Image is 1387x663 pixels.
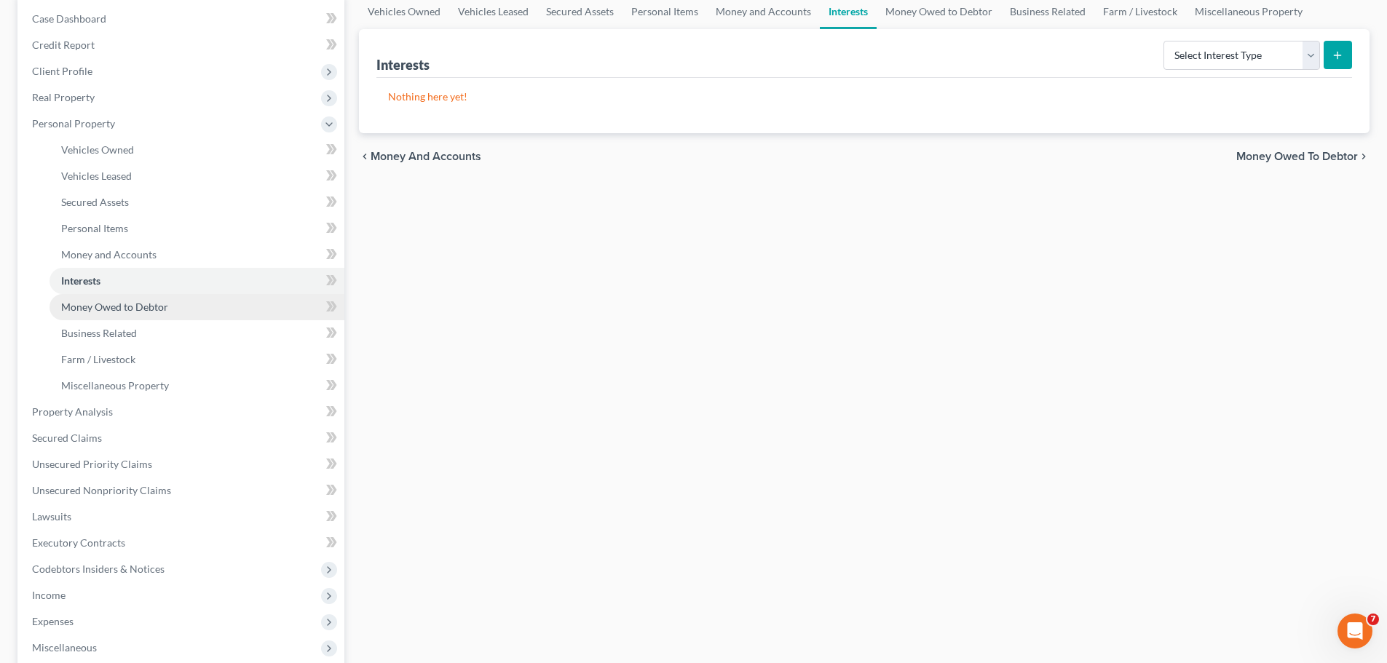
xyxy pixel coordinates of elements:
[50,189,344,215] a: Secured Assets
[61,222,128,234] span: Personal Items
[32,39,95,51] span: Credit Report
[32,536,125,549] span: Executory Contracts
[32,641,97,654] span: Miscellaneous
[61,327,137,339] span: Business Related
[61,143,134,156] span: Vehicles Owned
[50,163,344,189] a: Vehicles Leased
[50,242,344,268] a: Money and Accounts
[359,151,481,162] button: chevron_left Money and Accounts
[32,432,102,444] span: Secured Claims
[32,510,71,523] span: Lawsuits
[1367,614,1379,625] span: 7
[32,91,95,103] span: Real Property
[32,65,92,77] span: Client Profile
[50,346,344,373] a: Farm / Livestock
[61,353,135,365] span: Farm / Livestock
[32,12,106,25] span: Case Dashboard
[61,170,132,182] span: Vehicles Leased
[359,151,371,162] i: chevron_left
[61,196,129,208] span: Secured Assets
[20,399,344,425] a: Property Analysis
[388,90,1340,104] p: Nothing here yet!
[20,530,344,556] a: Executory Contracts
[32,589,66,601] span: Income
[20,425,344,451] a: Secured Claims
[61,248,157,261] span: Money and Accounts
[32,484,171,496] span: Unsecured Nonpriority Claims
[50,373,344,399] a: Miscellaneous Property
[20,32,344,58] a: Credit Report
[61,274,100,287] span: Interests
[32,405,113,418] span: Property Analysis
[50,268,344,294] a: Interests
[20,477,344,504] a: Unsecured Nonpriority Claims
[20,6,344,32] a: Case Dashboard
[371,151,481,162] span: Money and Accounts
[50,215,344,242] a: Personal Items
[1358,151,1370,162] i: chevron_right
[50,137,344,163] a: Vehicles Owned
[32,458,152,470] span: Unsecured Priority Claims
[32,615,74,627] span: Expenses
[376,56,430,74] div: Interests
[32,563,165,575] span: Codebtors Insiders & Notices
[61,301,168,313] span: Money Owed to Debtor
[20,504,344,530] a: Lawsuits
[50,320,344,346] a: Business Related
[1236,151,1358,162] span: Money Owed to Debtor
[32,117,115,130] span: Personal Property
[1236,151,1370,162] button: Money Owed to Debtor chevron_right
[1337,614,1372,648] iframe: Intercom live chat
[20,451,344,477] a: Unsecured Priority Claims
[50,294,344,320] a: Money Owed to Debtor
[61,379,169,392] span: Miscellaneous Property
